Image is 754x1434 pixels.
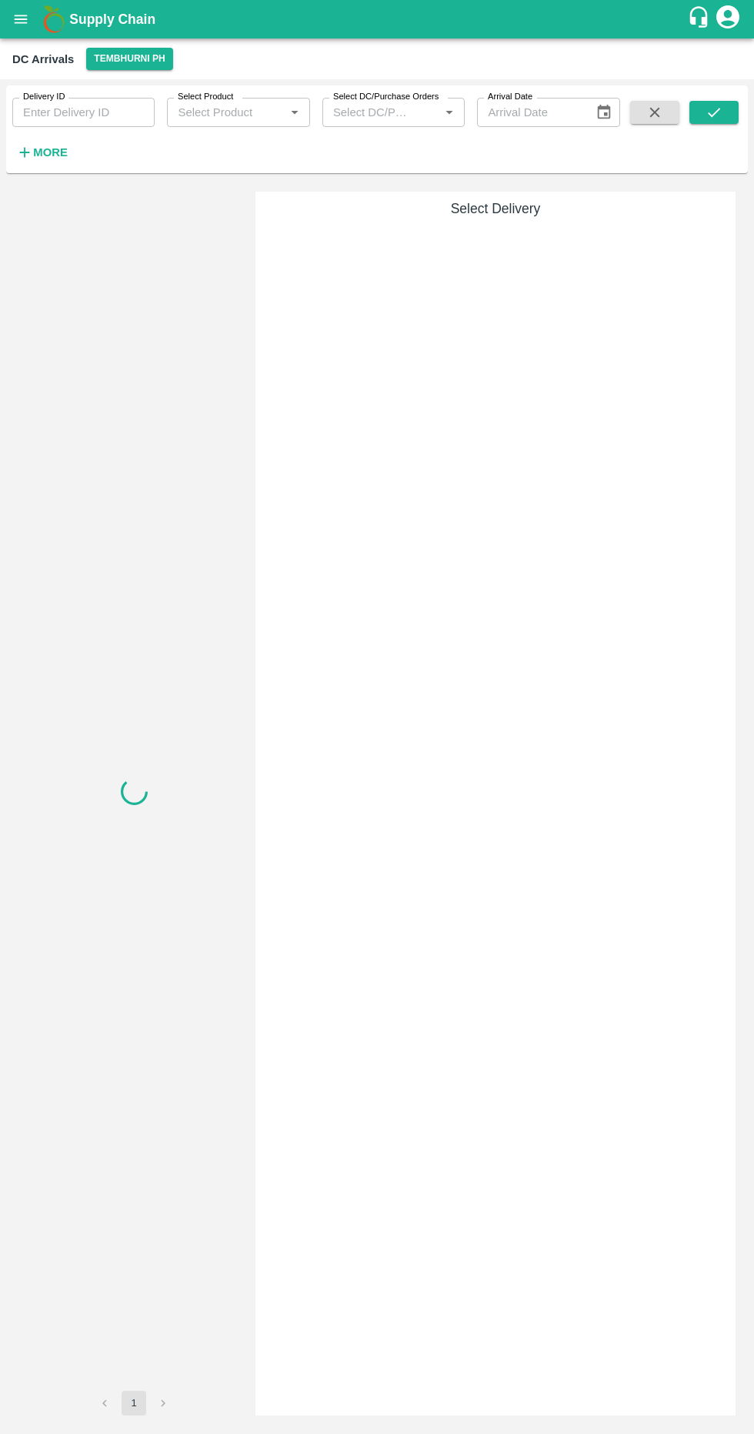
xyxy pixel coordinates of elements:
[90,1391,178,1416] nav: pagination navigation
[477,98,582,127] input: Arrival Date
[12,139,72,165] button: More
[172,102,279,122] input: Select Product
[333,91,439,103] label: Select DC/Purchase Orders
[327,102,415,122] input: Select DC/Purchase Orders
[439,102,459,122] button: Open
[69,8,687,30] a: Supply Chain
[122,1391,146,1416] button: page 1
[3,2,38,37] button: open drawer
[23,91,65,103] label: Delivery ID
[38,4,69,35] img: logo
[86,48,172,70] button: Select DC
[589,98,619,127] button: Choose date
[262,198,729,219] h6: Select Delivery
[714,3,742,35] div: account of current user
[12,49,74,69] div: DC Arrivals
[33,146,68,159] strong: More
[178,91,233,103] label: Select Product
[12,98,155,127] input: Enter Delivery ID
[488,91,532,103] label: Arrival Date
[285,102,305,122] button: Open
[69,12,155,27] b: Supply Chain
[687,5,714,33] div: customer-support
